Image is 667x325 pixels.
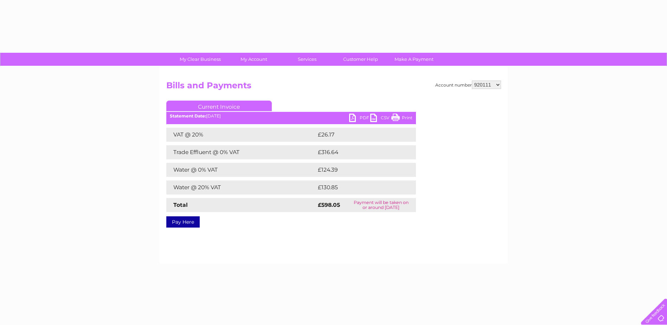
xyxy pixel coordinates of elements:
td: £316.64 [316,145,403,159]
a: Current Invoice [166,101,272,111]
b: Statement Date: [170,113,206,119]
strong: £598.05 [318,202,340,208]
td: Water @ 0% VAT [166,163,316,177]
td: Trade Effluent @ 0% VAT [166,145,316,159]
a: PDF [349,114,370,124]
a: CSV [370,114,391,124]
h2: Bills and Payments [166,81,501,94]
strong: Total [173,202,188,208]
a: Make A Payment [385,53,443,66]
td: Payment will be taken on or around [DATE] [346,198,416,212]
a: Services [278,53,336,66]
a: Customer Help [332,53,390,66]
td: Water @ 20% VAT [166,180,316,195]
div: [DATE] [166,114,416,119]
td: £130.85 [316,180,403,195]
a: Print [391,114,412,124]
td: £26.17 [316,128,401,142]
div: Account number [435,81,501,89]
a: My Clear Business [171,53,229,66]
td: £124.39 [316,163,403,177]
td: VAT @ 20% [166,128,316,142]
a: Pay Here [166,216,200,228]
a: My Account [225,53,283,66]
